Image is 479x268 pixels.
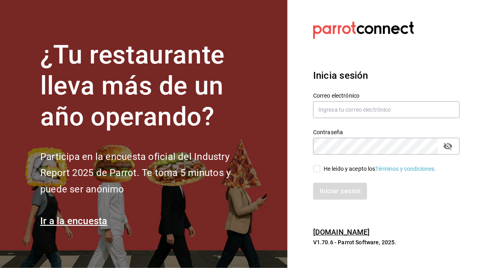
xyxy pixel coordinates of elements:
[40,149,258,198] h2: Participa en la encuesta oficial del Industry Report 2025 de Parrot. Te toma 5 minutos y puede se...
[324,165,436,173] div: He leído y acepto los
[40,215,107,227] a: Ir a la encuesta
[313,130,460,135] label: Contraseña
[441,139,455,153] button: passwordField
[313,238,460,246] p: V1.70.6 - Parrot Software, 2025.
[40,40,258,132] h1: ¿Tu restaurante lleva más de un año operando?
[376,166,436,172] a: Términos y condiciones.
[313,68,460,83] h3: Inicia sesión
[313,101,460,118] input: Ingresa tu correo electrónico
[313,228,370,236] a: [DOMAIN_NAME]
[313,93,460,99] label: Correo electrónico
